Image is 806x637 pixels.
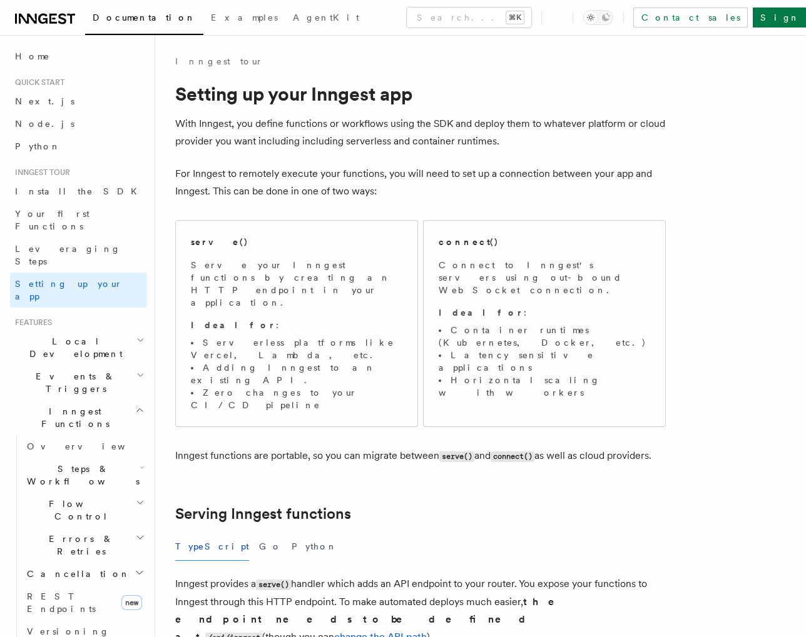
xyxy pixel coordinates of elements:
a: Contact sales [633,8,748,28]
li: Latency sensitive applications [439,349,650,374]
button: Steps & Workflows [22,458,147,493]
span: Quick start [10,78,64,88]
p: Serve your Inngest functions by creating an HTTP endpoint in your application. [191,259,402,309]
span: Local Development [10,335,136,360]
a: AgentKit [285,4,367,34]
span: Versioning [27,626,110,636]
h2: serve() [191,236,248,248]
span: Inngest Functions [10,405,135,430]
a: Serving Inngest functions [175,505,351,523]
a: Your first Functions [10,203,147,238]
span: Node.js [15,119,74,129]
a: Documentation [85,4,203,35]
button: Events & Triggers [10,365,147,400]
kbd: ⌘K [506,11,524,24]
span: REST Endpoints [27,591,96,614]
span: Setting up your app [15,279,123,301]
button: Python [292,533,337,561]
li: Container runtimes (Kubernetes, Docker, etc.) [439,324,650,349]
a: Overview [22,435,147,458]
a: Next.js [10,90,147,113]
li: Zero changes to your CI/CD pipeline [191,386,402,411]
span: Inngest tour [10,168,70,178]
button: Go [259,533,282,561]
strong: Ideal for [191,320,276,330]
code: serve() [439,451,474,462]
button: TypeScript [175,533,249,561]
a: Leveraging Steps [10,238,147,273]
code: serve() [256,579,291,590]
a: connect()Connect to Inngest's servers using out-bound WebSocket connection.Ideal for:Container ru... [423,220,666,427]
button: Toggle dark mode [583,10,613,25]
span: Cancellation [22,568,130,580]
span: Install the SDK [15,186,145,196]
span: Errors & Retries [22,533,136,558]
a: Inngest tour [175,55,263,68]
span: Your first Functions [15,209,89,231]
span: Overview [27,441,156,451]
span: Leveraging Steps [15,244,121,266]
span: Features [10,318,52,328]
button: Inngest Functions [10,400,147,435]
button: Flow Control [22,493,147,528]
button: Cancellation [22,563,147,585]
span: Next.js [15,96,74,106]
a: serve()Serve your Inngest functions by creating an HTTP endpoint in your application.Ideal for:Se... [175,220,418,427]
p: : [439,306,650,319]
p: : [191,319,402,331]
span: Events & Triggers [10,370,136,395]
a: Node.js [10,113,147,135]
p: With Inngest, you define functions or workflows using the SDK and deploy them to whatever platfor... [175,115,666,150]
span: new [121,595,142,610]
li: Horizontal scaling with workers [439,374,650,399]
a: Python [10,135,147,158]
li: Adding Inngest to an existing API. [191,361,402,386]
button: Errors & Retries [22,528,147,563]
span: Python [15,141,61,151]
span: AgentKit [293,13,359,23]
button: Local Development [10,330,147,365]
span: Examples [211,13,278,23]
span: Flow Control [22,498,136,523]
a: Install the SDK [10,180,147,203]
p: For Inngest to remotely execute your functions, you will need to set up a connection between your... [175,165,666,200]
code: connect() [491,451,534,462]
h2: connect() [439,236,499,248]
h1: Setting up your Inngest app [175,83,666,105]
span: Home [15,50,50,63]
span: Steps & Workflows [22,463,140,488]
button: Search...⌘K [407,8,531,28]
strong: Ideal for [439,308,524,318]
a: Setting up your app [10,273,147,308]
a: Home [10,45,147,68]
li: Serverless platforms like Vercel, Lambda, etc. [191,336,402,361]
span: Documentation [93,13,196,23]
p: Inngest functions are portable, so you can migrate between and as well as cloud providers. [175,447,666,465]
a: Examples [203,4,285,34]
a: REST Endpointsnew [22,585,147,620]
p: Connect to Inngest's servers using out-bound WebSocket connection. [439,259,650,296]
